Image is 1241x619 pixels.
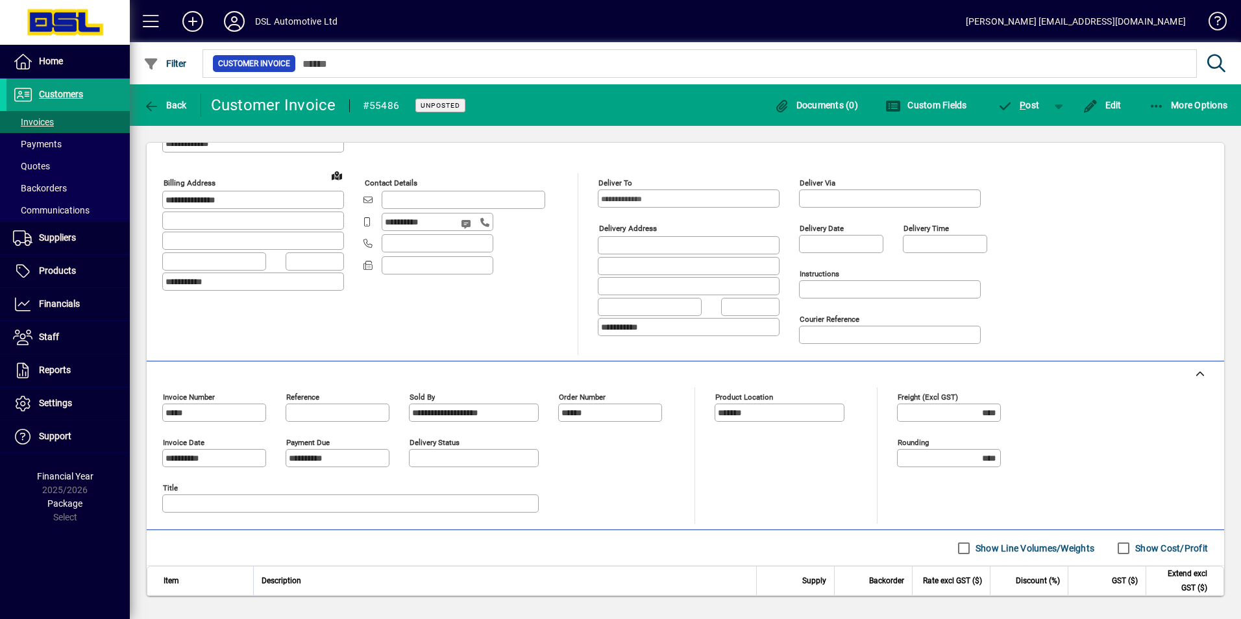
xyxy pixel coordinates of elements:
[6,255,130,287] a: Products
[6,45,130,78] a: Home
[6,387,130,420] a: Settings
[966,11,1186,32] div: [PERSON_NAME] [EMAIL_ADDRESS][DOMAIN_NAME]
[6,155,130,177] a: Quotes
[923,574,982,588] span: Rate excl GST ($)
[998,100,1040,110] span: ost
[6,133,130,155] a: Payments
[1016,574,1060,588] span: Discount (%)
[1020,100,1026,110] span: P
[286,393,319,402] mat-label: Reference
[1149,100,1228,110] span: More Options
[39,89,83,99] span: Customers
[598,178,632,188] mat-label: Deliver To
[452,208,483,239] button: Send SMS
[800,224,844,233] mat-label: Delivery date
[802,574,826,588] span: Supply
[410,438,460,447] mat-label: Delivery status
[39,298,80,309] span: Financials
[214,10,255,33] button: Profile
[1199,3,1225,45] a: Knowledge Base
[1112,574,1138,588] span: GST ($)
[39,332,59,342] span: Staff
[255,11,338,32] div: DSL Automotive Ltd
[898,393,958,402] mat-label: Freight (excl GST)
[410,393,435,402] mat-label: Sold by
[39,56,63,66] span: Home
[1146,93,1231,117] button: More Options
[6,321,130,354] a: Staff
[39,398,72,408] span: Settings
[13,161,50,171] span: Quotes
[715,393,773,402] mat-label: Product location
[164,574,179,588] span: Item
[163,438,204,447] mat-label: Invoice date
[774,100,858,110] span: Documents (0)
[1133,542,1208,555] label: Show Cost/Profit
[143,58,187,69] span: Filter
[13,139,62,149] span: Payments
[262,574,301,588] span: Description
[286,438,330,447] mat-label: Payment due
[211,95,336,115] div: Customer Invoice
[1079,93,1125,117] button: Edit
[140,52,190,75] button: Filter
[13,117,54,127] span: Invoices
[1083,100,1122,110] span: Edit
[39,365,71,375] span: Reports
[898,438,929,447] mat-label: Rounding
[869,574,904,588] span: Backorder
[1154,566,1207,595] span: Extend excl GST ($)
[800,178,835,188] mat-label: Deliver via
[800,269,839,278] mat-label: Instructions
[218,57,290,70] span: Customer Invoice
[800,315,859,324] mat-label: Courier Reference
[39,232,76,243] span: Suppliers
[39,265,76,276] span: Products
[172,10,214,33] button: Add
[6,111,130,133] a: Invoices
[6,199,130,221] a: Communications
[991,93,1046,117] button: Post
[885,100,967,110] span: Custom Fields
[37,471,93,481] span: Financial Year
[143,100,187,110] span: Back
[559,393,606,402] mat-label: Order number
[973,542,1094,555] label: Show Line Volumes/Weights
[363,95,400,116] div: #55486
[39,431,71,441] span: Support
[140,93,190,117] button: Back
[6,288,130,321] a: Financials
[130,93,201,117] app-page-header-button: Back
[326,165,347,186] a: View on map
[163,483,178,492] mat-label: Title
[421,101,460,110] span: Unposted
[770,93,861,117] button: Documents (0)
[163,393,215,402] mat-label: Invoice number
[882,93,970,117] button: Custom Fields
[13,205,90,215] span: Communications
[6,222,130,254] a: Suppliers
[47,498,82,509] span: Package
[903,224,949,233] mat-label: Delivery time
[6,420,130,453] a: Support
[6,354,130,387] a: Reports
[13,183,67,193] span: Backorders
[6,177,130,199] a: Backorders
